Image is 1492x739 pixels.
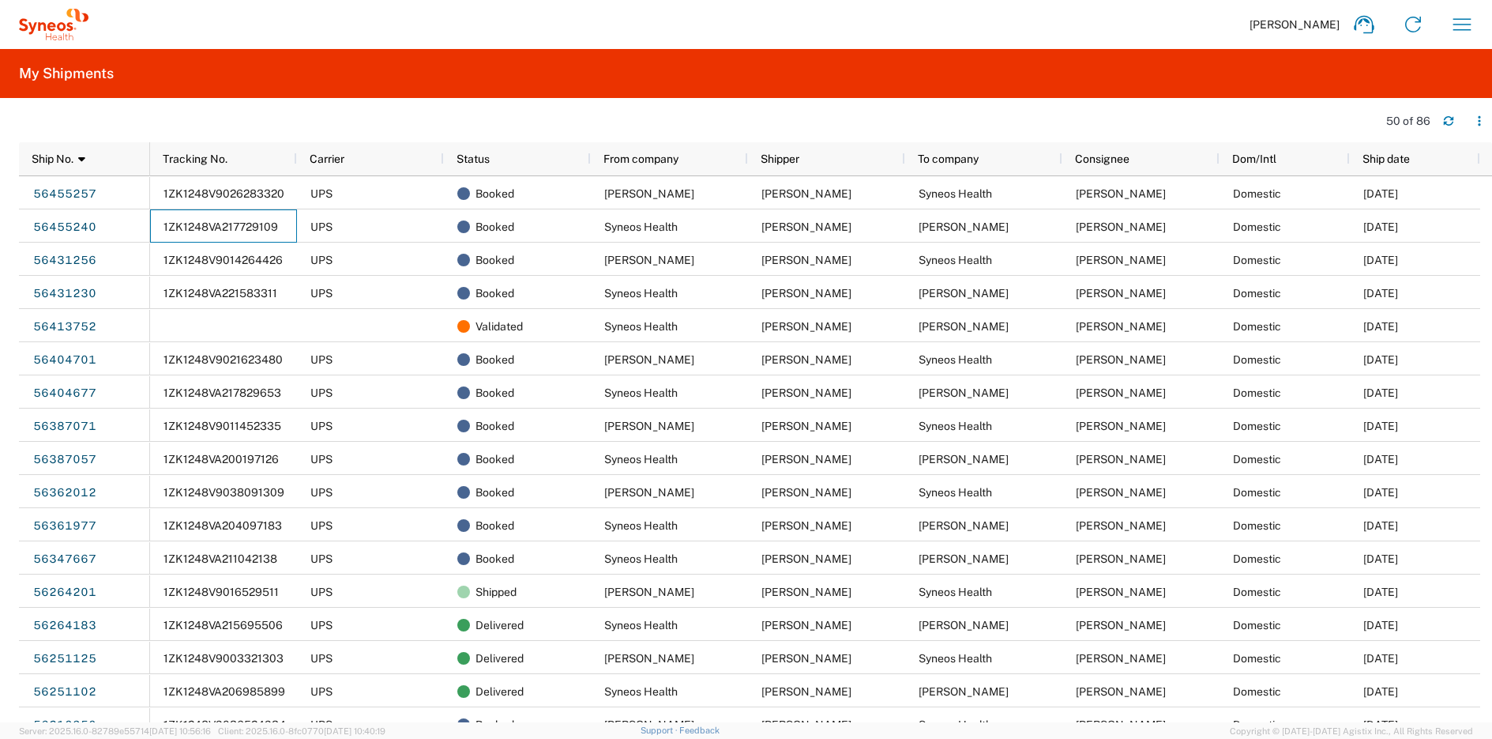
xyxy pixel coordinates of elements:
[32,413,97,439] a: 56387071
[163,586,279,598] span: 1ZK1248V9016529511
[1233,187,1281,200] span: Domestic
[1233,353,1281,366] span: Domestic
[1075,153,1129,165] span: Consignee
[919,619,1009,632] span: Chad Baumgardner
[1363,187,1398,200] span: 08/11/2025
[475,376,514,409] span: Booked
[32,646,97,671] a: 56251125
[1076,718,1166,731] span: Juan Gonzalez
[1076,287,1166,300] span: Raghu Batchu
[604,254,694,266] span: Raghu Batchu
[19,64,114,83] h2: My Shipments
[475,443,514,476] span: Booked
[163,619,283,632] span: 1ZK1248VA215695506
[1233,453,1281,466] span: Domestic
[604,353,694,366] span: Chad Baumgardner
[761,353,851,366] span: Chad Baumgardner
[310,353,333,366] span: UPS
[310,652,333,665] span: UPS
[604,287,678,300] span: Syneos Health
[310,187,333,200] span: UPS
[1076,353,1166,366] span: Juan Gonzalez
[1233,519,1281,532] span: Domestic
[163,453,279,466] span: 1ZK1248VA200197126
[163,718,286,731] span: 1ZK1248V9036524934
[1363,586,1398,598] span: 07/22/2025
[310,586,333,598] span: UPS
[1233,718,1281,731] span: Domestic
[32,181,97,206] a: 56455257
[163,420,281,432] span: 1ZK1248V9011452335
[1233,619,1281,632] span: Domestic
[1076,619,1166,632] span: Chad Baumgardner
[1363,486,1398,499] span: 07/31/2025
[1076,320,1166,333] span: Allen DeSena
[310,486,333,499] span: UPS
[32,712,97,737] a: 56210950
[163,221,278,233] span: 1ZK1248VA217729109
[32,513,97,538] a: 56361977
[919,320,1009,333] span: Allen DeSena
[761,386,851,399] span: Juan Gonzalez
[310,619,333,632] span: UPS
[310,254,333,266] span: UPS
[475,177,514,210] span: Booked
[475,277,514,310] span: Booked
[604,552,678,565] span: Syneos Health
[475,310,523,343] span: Validated
[310,386,333,399] span: UPS
[604,685,678,698] span: Syneos Health
[604,453,678,466] span: Syneos Health
[1076,586,1166,598] span: Juan Gonzalez
[310,153,344,165] span: Carrier
[1363,320,1398,333] span: 08/06/2025
[604,619,678,632] span: Syneos Health
[32,579,97,605] a: 56264201
[32,613,97,638] a: 56264183
[919,353,992,366] span: Syneos Health
[1233,420,1281,432] span: Domestic
[919,486,992,499] span: Syneos Health
[1076,221,1166,233] span: Michael Green
[604,519,678,532] span: Syneos Health
[1076,386,1166,399] span: Chad Baumgardner
[32,546,97,571] a: 56347667
[919,519,1009,532] span: Shanterria Nance
[475,409,514,443] span: Booked
[761,254,851,266] span: Raghu Batchu
[324,726,385,736] span: [DATE] 10:40:19
[475,642,524,675] span: Delivered
[1232,153,1276,165] span: Dom/Intl
[1076,552,1166,565] span: Eileen Reich
[919,221,1009,233] span: Michael Green
[32,347,97,372] a: 56404701
[163,486,284,499] span: 1ZK1248V9038091309
[604,586,694,598] span: Chad Baumgardner
[1363,453,1398,466] span: 08/04/2025
[1233,586,1281,598] span: Domestic
[1076,685,1166,698] span: Kristen Shearn
[919,652,992,665] span: Syneos Health
[918,153,979,165] span: To company
[32,447,97,472] a: 56387057
[163,254,283,266] span: 1ZK1248V9014264426
[475,476,514,509] span: Booked
[604,320,678,333] span: Syneos Health
[761,486,851,499] span: Shanterria Nance
[163,153,227,165] span: Tracking No.
[310,287,333,300] span: UPS
[32,281,97,306] a: 56431230
[1233,287,1281,300] span: Domestic
[679,726,720,735] a: Feedback
[641,726,680,735] a: Support
[457,153,490,165] span: Status
[604,486,694,499] span: Shanterria Nance
[919,287,1009,300] span: Raghu Batchu
[19,726,211,736] span: Server: 2025.16.0-82789e55714
[1233,221,1281,233] span: Domestic
[1386,114,1430,128] div: 50 of 86
[761,221,851,233] span: Juan Gonzalez
[1363,552,1398,565] span: 07/30/2025
[475,210,514,243] span: Booked
[1076,486,1166,499] span: Juan Gonzalez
